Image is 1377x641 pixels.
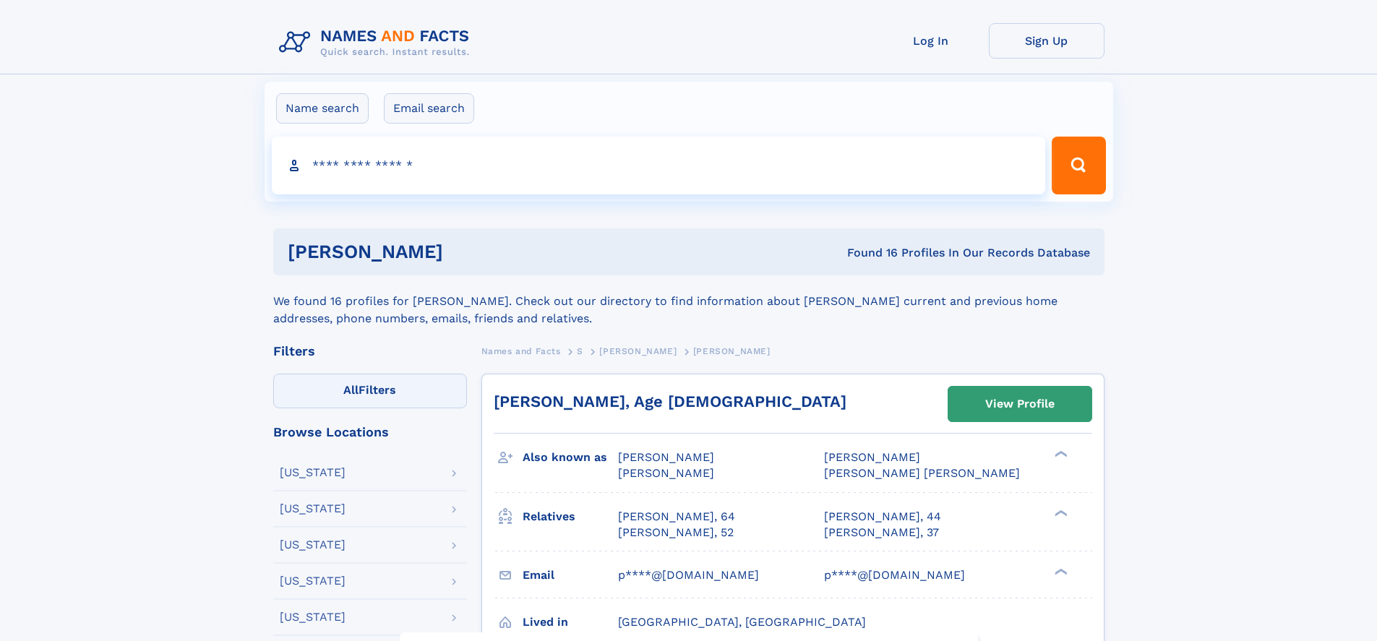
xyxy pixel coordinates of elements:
div: Found 16 Profiles In Our Records Database [645,245,1090,261]
label: Filters [273,374,467,408]
a: [PERSON_NAME] [599,342,677,360]
a: Sign Up [989,23,1104,59]
label: Email search [384,93,474,124]
div: [US_STATE] [280,611,346,623]
h3: Email [523,563,618,588]
a: Names and Facts [481,342,561,360]
a: [PERSON_NAME], 37 [824,525,939,541]
span: [PERSON_NAME] [693,346,771,356]
div: [US_STATE] [280,503,346,515]
div: ❯ [1051,449,1068,459]
label: Name search [276,93,369,124]
div: Browse Locations [273,426,467,439]
h3: Lived in [523,610,618,634]
div: Filters [273,345,467,358]
h1: [PERSON_NAME] [288,243,645,261]
div: View Profile [985,387,1055,421]
div: ❯ [1051,567,1068,576]
span: S [577,346,583,356]
a: [PERSON_NAME], 64 [618,509,735,525]
span: [PERSON_NAME] [824,450,920,464]
input: search input [272,137,1046,194]
span: All [343,383,359,397]
a: S [577,342,583,360]
h3: Relatives [523,504,618,529]
span: [PERSON_NAME] [PERSON_NAME] [824,466,1020,480]
a: [PERSON_NAME], Age [DEMOGRAPHIC_DATA] [494,392,846,410]
div: ❯ [1051,508,1068,517]
div: [US_STATE] [280,467,346,478]
img: Logo Names and Facts [273,23,481,62]
div: [US_STATE] [280,575,346,587]
button: Search Button [1052,137,1105,194]
span: [PERSON_NAME] [599,346,677,356]
span: [PERSON_NAME] [618,466,714,480]
span: [PERSON_NAME] [618,450,714,464]
span: [GEOGRAPHIC_DATA], [GEOGRAPHIC_DATA] [618,615,866,629]
div: [US_STATE] [280,539,346,551]
h3: Also known as [523,445,618,470]
div: We found 16 profiles for [PERSON_NAME]. Check out our directory to find information about [PERSON... [273,275,1104,327]
a: Log In [873,23,989,59]
a: [PERSON_NAME], 52 [618,525,734,541]
a: [PERSON_NAME], 44 [824,509,941,525]
a: View Profile [948,387,1091,421]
